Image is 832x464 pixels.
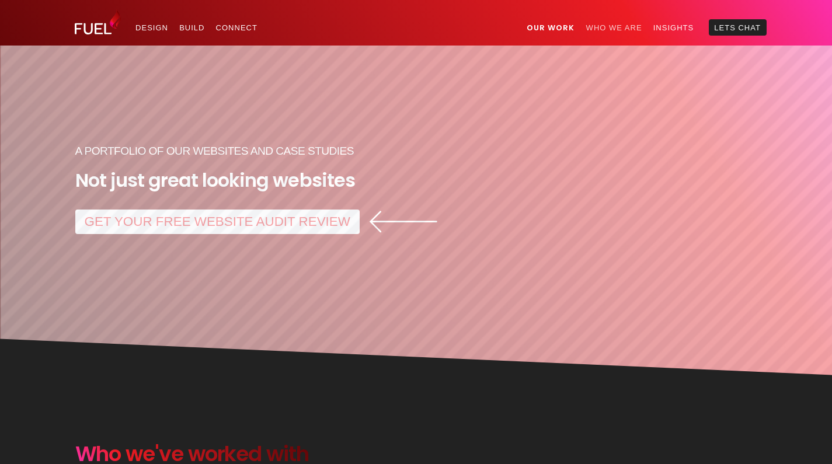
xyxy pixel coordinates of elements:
[521,19,580,36] a: Our Work
[709,19,767,36] a: Lets Chat
[648,19,699,36] a: Insights
[580,19,648,36] a: Who We Are
[174,19,210,36] a: Build
[75,9,121,34] img: Fuel Design Ltd - Website design and development company in North Shore, Auckland
[210,19,263,36] a: Connect
[130,19,174,36] a: Design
